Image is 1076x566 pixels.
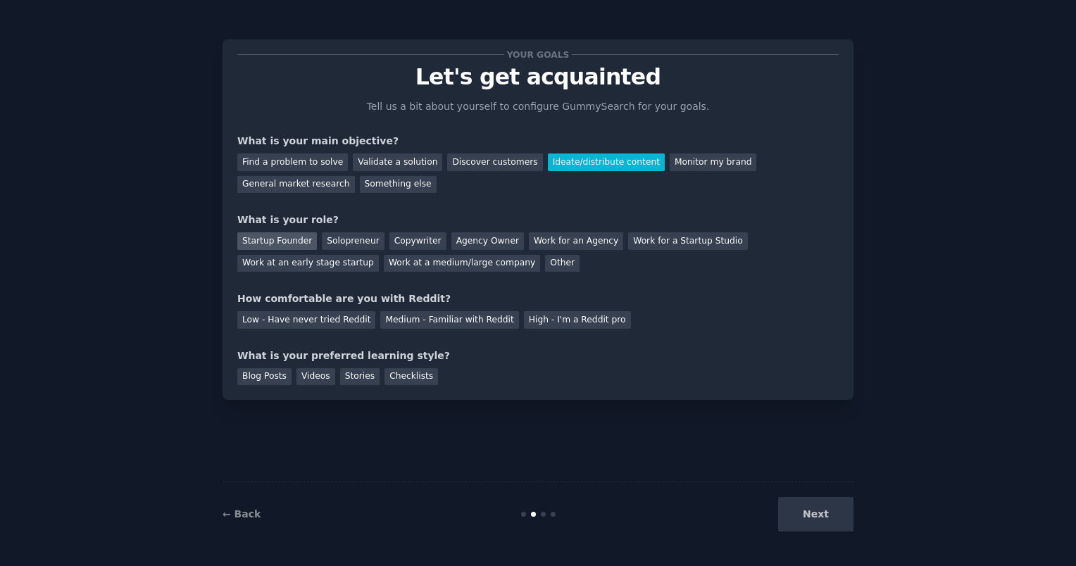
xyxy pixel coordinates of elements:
div: What is your role? [237,213,839,227]
p: Tell us a bit about yourself to configure GummySearch for your goals. [361,99,715,114]
div: Agency Owner [451,232,524,250]
span: Your goals [504,47,572,62]
div: Copywriter [389,232,446,250]
div: Work at a medium/large company [384,255,540,272]
div: Medium - Familiar with Reddit [380,311,518,329]
div: Low - Have never tried Reddit [237,311,375,329]
div: Blog Posts [237,368,292,386]
div: Checklists [384,368,438,386]
div: Startup Founder [237,232,317,250]
div: How comfortable are you with Reddit? [237,291,839,306]
div: Work for an Agency [529,232,623,250]
div: Monitor my brand [670,153,756,171]
div: Find a problem to solve [237,153,348,171]
div: Validate a solution [353,153,442,171]
p: Let's get acquainted [237,65,839,89]
div: Solopreneur [322,232,384,250]
div: Work at an early stage startup [237,255,379,272]
div: Stories [340,368,380,386]
div: Ideate/distribute content [548,153,665,171]
div: Videos [296,368,335,386]
div: Work for a Startup Studio [628,232,747,250]
div: What is your main objective? [237,134,839,149]
div: What is your preferred learning style? [237,348,839,363]
a: ← Back [223,508,261,520]
div: High - I'm a Reddit pro [524,311,631,329]
div: Discover customers [447,153,542,171]
div: Something else [360,176,437,194]
div: General market research [237,176,355,194]
div: Other [545,255,580,272]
